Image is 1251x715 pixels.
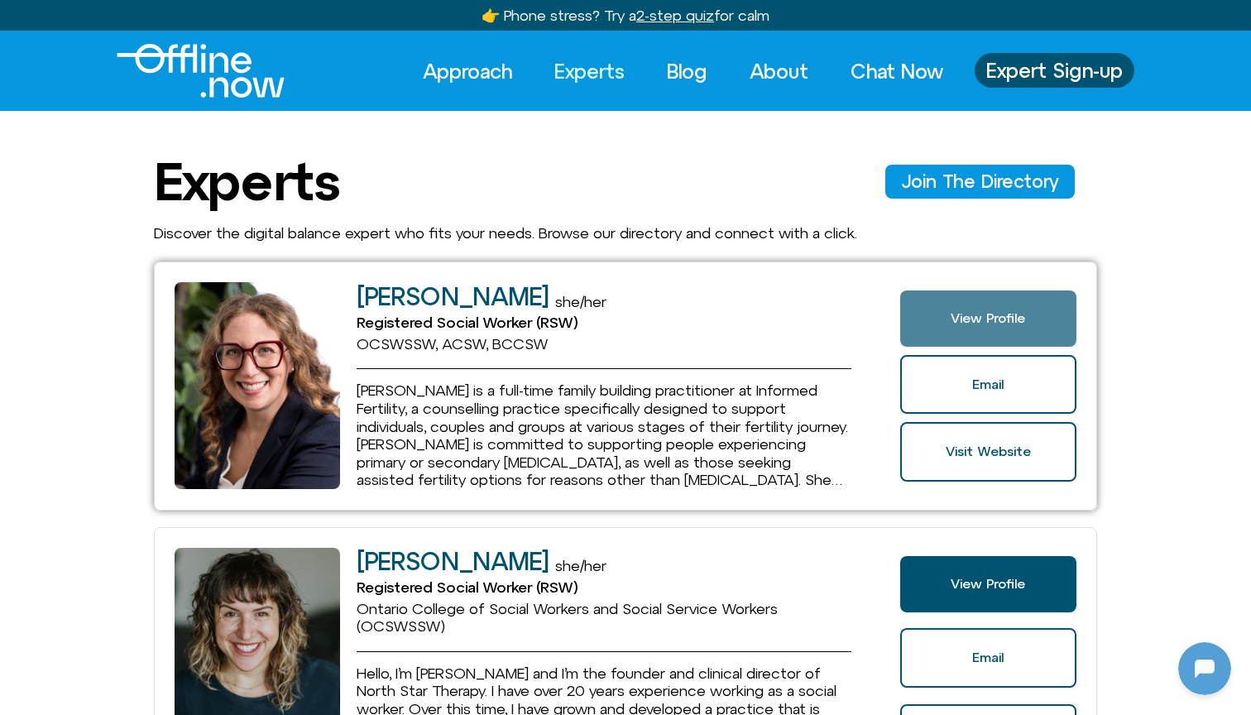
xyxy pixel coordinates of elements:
nav: Menu [408,53,958,89]
button: Expand Header Button [4,4,327,39]
a: Join The Director [885,165,1075,198]
u: 2-step quiz [636,7,714,24]
a: Experts [539,53,640,89]
svg: Restart Conversation Button [261,7,289,36]
a: Blog [652,53,722,89]
img: offline.now [117,44,285,98]
a: View Profile [900,556,1076,612]
a: Email [900,355,1076,415]
a: About [735,53,823,89]
a: View Profile [900,290,1076,347]
span: she/her [555,293,606,310]
span: Visit Website [946,444,1031,459]
div: Logo [117,44,256,98]
span: View Profile [951,311,1025,326]
a: Approach [408,53,527,89]
span: Discover the digital balance expert who fits your needs. Browse our directory and connect with a ... [154,224,857,242]
span: she/her [555,557,606,574]
a: Expert Sign-up [975,53,1134,88]
span: Expert Sign-up [986,60,1123,81]
a: 👉 Phone stress? Try a2-step quizfor calm [482,7,769,24]
span: Email [972,650,1004,665]
span: Email [972,377,1004,392]
svg: Voice Input Button [283,528,309,554]
p: [PERSON_NAME] is a full-time family building practitioner at Informed Fertility, a counselling pr... [357,381,851,489]
a: Website [900,422,1076,482]
svg: Close Chatbot Button [289,7,317,36]
textarea: Message Input [28,533,256,549]
span: View Profile [951,577,1025,592]
span: Ontario College of Social Workers and Social Service Workers (OCSWSSW) [357,600,778,636]
span: OCSWSSW, ACSW, BCCSW [357,335,549,353]
iframe: Botpress [1178,642,1231,695]
h2: [PERSON_NAME] [357,548,549,575]
h1: Experts [154,152,339,210]
span: Join The Directory [902,171,1058,191]
a: Email [900,628,1076,688]
h2: [PERSON_NAME] [357,283,549,310]
a: Chat Now [836,53,958,89]
span: Registered Social Worker (RSW) [357,314,578,331]
h2: [DOMAIN_NAME] [49,11,254,32]
img: N5FCcHC.png [15,8,41,35]
span: Registered Social Worker (RSW) [357,578,578,596]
